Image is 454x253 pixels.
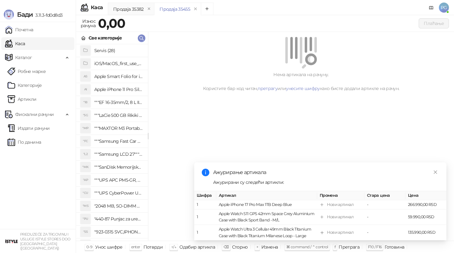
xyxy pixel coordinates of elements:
[202,169,209,176] span: info-circle
[80,162,90,172] div: "MK
[286,244,328,249] span: ⌘ command / ⌃ control
[79,17,97,30] div: Износ рачуна
[385,243,404,251] div: Готовина
[419,18,449,28] button: Плаћање
[94,136,143,146] h4: """Samsung Fast Car Charge Adapter, brzi auto punja_, boja crna"""
[405,225,446,241] td: 135.990,00 RSD
[80,227,90,237] div: "S5
[89,34,122,41] div: Све категорије
[95,243,123,251] div: Унос шифре
[426,3,436,13] a: Документација
[4,9,14,20] img: Logo
[364,200,405,209] td: -
[232,243,248,251] div: Сторно
[98,15,125,31] strong: 0,00
[94,162,143,172] h4: """SanDisk Memorijska kartica 256GB microSDXC sa SD adapterom SDSQXA1-256G-GN6MA - Extreme PLUS, ...
[80,214,90,224] div: "PU
[213,179,439,186] div: Ажурирани су следећи артикли:
[15,108,54,121] span: Фискални рачуни
[213,169,439,176] div: Ажурирање артикала
[113,6,144,13] div: Продаја 35382
[80,240,90,250] div: "SD
[80,84,90,94] div: AI
[80,149,90,159] div: "L2
[8,65,46,78] a: Робне марке
[327,214,353,220] div: Нови артикал
[94,149,143,159] h4: """Samsung LCD 27"""" C27F390FHUXEN"""
[8,93,37,105] a: ArtikliАртикли
[94,71,143,81] h4: Apple Smart Folio for iPad mini (A17 Pro) - Sage
[256,244,258,249] span: +
[76,44,148,241] div: grid
[80,201,90,211] div: "MS
[33,12,62,18] span: 3.11.3-fd0d8d3
[80,175,90,185] div: "AP
[5,37,25,50] a: Каса
[216,191,317,200] th: Артикал
[194,200,216,209] td: 1
[405,200,446,209] td: 266.990,00 RSD
[432,169,439,176] a: Close
[94,123,143,133] h4: """MAXTOR M3 Portable 2TB 2.5"""" crni eksterni hard disk HX-M201TCB/GM"""
[439,3,449,13] span: PG
[433,170,438,174] span: close
[194,210,216,225] td: 1
[224,244,229,249] span: ⌫
[80,71,90,81] div: AS
[80,188,90,198] div: "CU
[368,244,381,249] span: F10 / F16
[94,84,143,94] h4: Apple iPhone 11 Pro Silicone Case - Black
[80,136,90,146] div: "FC
[91,5,103,10] div: Каса
[143,243,163,251] div: Потврди
[261,243,278,251] div: Измена
[339,243,359,251] div: Претрага
[194,225,216,241] td: 1
[94,214,143,224] h4: "440-87 Punjac za uredjaje sa micro USB portom 4/1, Stand."
[94,175,143,185] h4: """UPS APC PM5-GR, Essential Surge Arrest,5 utic_nica"""
[5,23,33,36] a: Почетна
[201,3,213,15] button: Add tab
[8,122,50,135] a: Издати рачуни
[94,227,143,237] h4: "923-0315 SVC,IPHONE 5/5S BATTERY REMOVAL TRAY Držač za iPhone sa kojim se otvara display
[286,86,320,91] a: унесите шифру
[364,225,405,241] td: -
[160,6,190,13] div: Продаја 35455
[8,136,41,148] a: По данима
[145,6,153,12] button: remove
[94,110,143,120] h4: """LaCie 500 GB Rikiki USB 3.0 / Ultra Compact & Resistant aluminum / USB 3.0 / 2.5"""""""
[80,123,90,133] div: "MP
[405,210,446,225] td: 59.990,00 RSD
[94,58,143,69] h4: iOS/MacOS_first_use_assistance (4)
[216,200,317,209] td: Apple iPhone 17 Pro Max 1TB Deep Blue
[191,6,200,12] button: remove
[15,51,32,64] span: Каталог
[86,244,92,249] span: 0-9
[258,86,277,91] a: претрагу
[156,71,446,92] div: Нема артикала на рачуну. Користите бар код читач, или како бисте додали артикле на рачун.
[216,210,317,225] td: Apple Watch S11 GPS 42mm Space Grey Aluminium Case with Black Sport Band - M/L
[364,210,405,225] td: -
[94,97,143,107] h4: """EF 16-35mm/2, 8 L III USM"""
[327,230,353,236] div: Нови артикал
[216,225,317,241] td: Apple Watch Ultra 3 Cellular 49mm Black Titanium Case with Black Titanium Milanese Loop - Large
[327,202,353,208] div: Нови артикал
[94,45,143,56] h4: Servis (28)
[94,201,143,211] h4: "2048 MB, SO-DIMM DDRII, 667 MHz, Napajanje 1,8 0,1 V, Latencija CL5"
[94,188,143,198] h4: """UPS CyberPower UT650EG, 650VA/360W , line-int., s_uko, desktop"""
[5,235,18,248] img: 64x64-companyLogo-77b92cf4-9946-4f36-9751-bf7bb5fd2c7d.png
[80,97,90,107] div: "18
[171,244,176,249] span: ↑/↓
[405,191,446,200] th: Цена
[8,79,42,92] a: Категорије
[364,191,405,200] th: Стара цена
[131,244,140,249] span: enter
[194,191,216,200] th: Шифра
[20,232,71,250] small: PREDUZEĆE ZA TRGOVINU I USLUGE ISTYLE STORES DOO [GEOGRAPHIC_DATA] ([GEOGRAPHIC_DATA])
[94,240,143,250] h4: "923-0448 SVC,IPHONE,TOURQUE DRIVER KIT .65KGF- CM Šrafciger "
[317,191,364,200] th: Промена
[80,110,90,120] div: "5G
[17,11,33,18] span: Бади
[179,243,215,251] div: Одабир артикла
